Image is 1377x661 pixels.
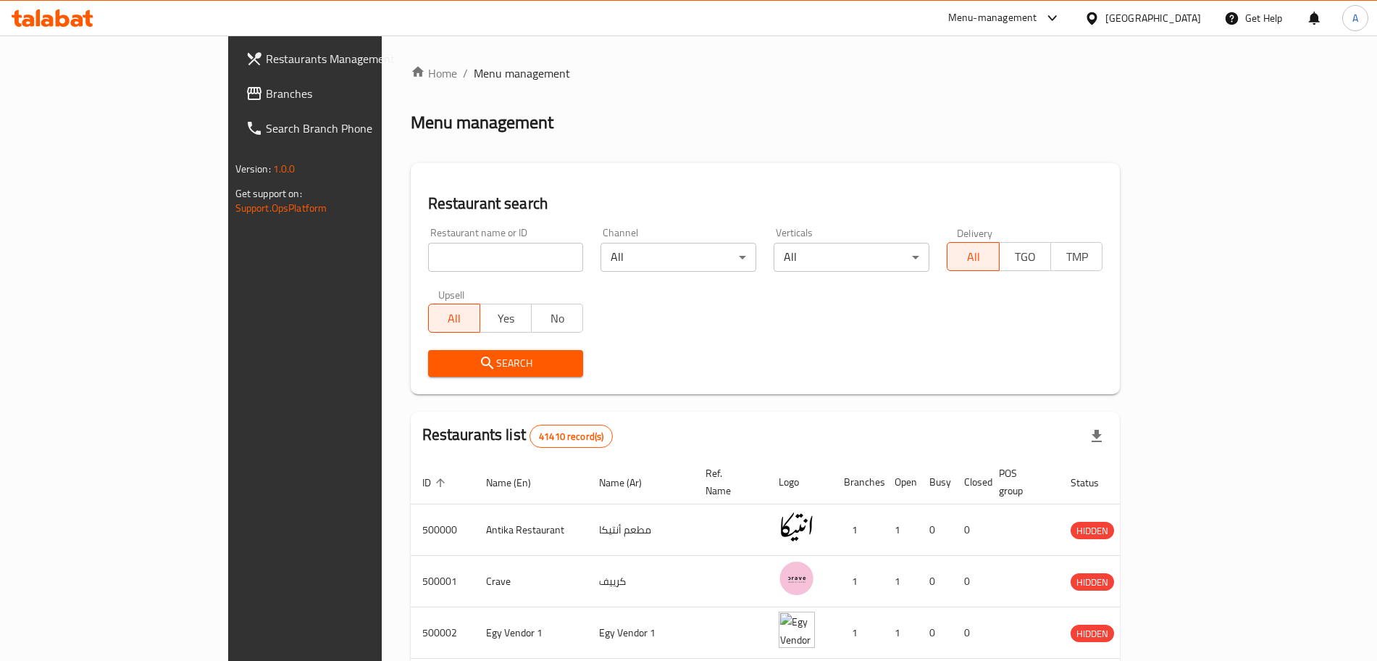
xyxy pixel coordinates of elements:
div: All [774,243,929,272]
span: All [435,308,474,329]
li: / [463,65,468,82]
td: 0 [953,556,987,607]
span: Name (En) [486,474,550,491]
span: TMP [1057,246,1097,267]
td: كرييف [587,556,694,607]
span: 1.0.0 [273,159,296,178]
span: Search [440,354,572,373]
span: Branches [266,85,446,102]
span: No [537,308,577,329]
div: Total records count [530,425,613,448]
td: 0 [953,504,987,556]
input: Search for restaurant name or ID.. [428,243,584,272]
td: 1 [832,504,883,556]
label: Delivery [957,228,993,238]
span: All [953,246,993,267]
h2: Restaurants list [422,424,614,448]
span: ID [422,474,450,491]
span: Name (Ar) [599,474,661,491]
button: TMP [1050,242,1102,271]
td: 1 [832,607,883,659]
div: HIDDEN [1071,573,1114,591]
th: Closed [953,460,987,504]
img: Antika Restaurant [779,509,815,545]
a: Search Branch Phone [234,111,458,146]
nav: breadcrumb [411,65,1121,82]
button: All [947,242,999,271]
span: Get support on: [235,184,302,203]
td: مطعم أنتيكا [587,504,694,556]
span: HIDDEN [1071,574,1114,591]
td: 1 [883,556,918,607]
h2: Menu management [411,111,553,134]
span: POS group [999,465,1042,499]
th: Branches [832,460,883,504]
td: 0 [918,504,953,556]
td: 0 [918,556,953,607]
td: Crave [474,556,587,607]
button: TGO [999,242,1051,271]
a: Branches [234,76,458,111]
div: Export file [1079,419,1114,454]
th: Busy [918,460,953,504]
div: [GEOGRAPHIC_DATA] [1105,10,1201,26]
span: HIDDEN [1071,523,1114,539]
span: Status [1071,474,1118,491]
span: Ref. Name [706,465,750,499]
span: HIDDEN [1071,625,1114,642]
th: Open [883,460,918,504]
img: Egy Vendor 1 [779,612,815,648]
span: Menu management [474,65,570,82]
span: 41410 record(s) [530,430,612,444]
td: Antika Restaurant [474,504,587,556]
span: Yes [486,308,526,329]
span: Restaurants Management [266,50,446,67]
div: All [600,243,756,272]
h2: Restaurant search [428,193,1103,215]
button: All [428,304,480,333]
td: 1 [883,607,918,659]
div: Menu-management [948,9,1037,27]
button: Search [428,350,584,377]
span: Search Branch Phone [266,120,446,137]
td: 1 [832,556,883,607]
span: A [1352,10,1358,26]
td: 1 [883,504,918,556]
a: Restaurants Management [234,41,458,76]
button: Yes [480,304,532,333]
td: Egy Vendor 1 [587,607,694,659]
label: Upsell [438,289,465,299]
td: 0 [918,607,953,659]
td: 0 [953,607,987,659]
button: No [531,304,583,333]
th: Logo [767,460,832,504]
a: Support.OpsPlatform [235,199,327,217]
span: TGO [1005,246,1045,267]
span: Version: [235,159,271,178]
img: Crave [779,560,815,596]
td: Egy Vendor 1 [474,607,587,659]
